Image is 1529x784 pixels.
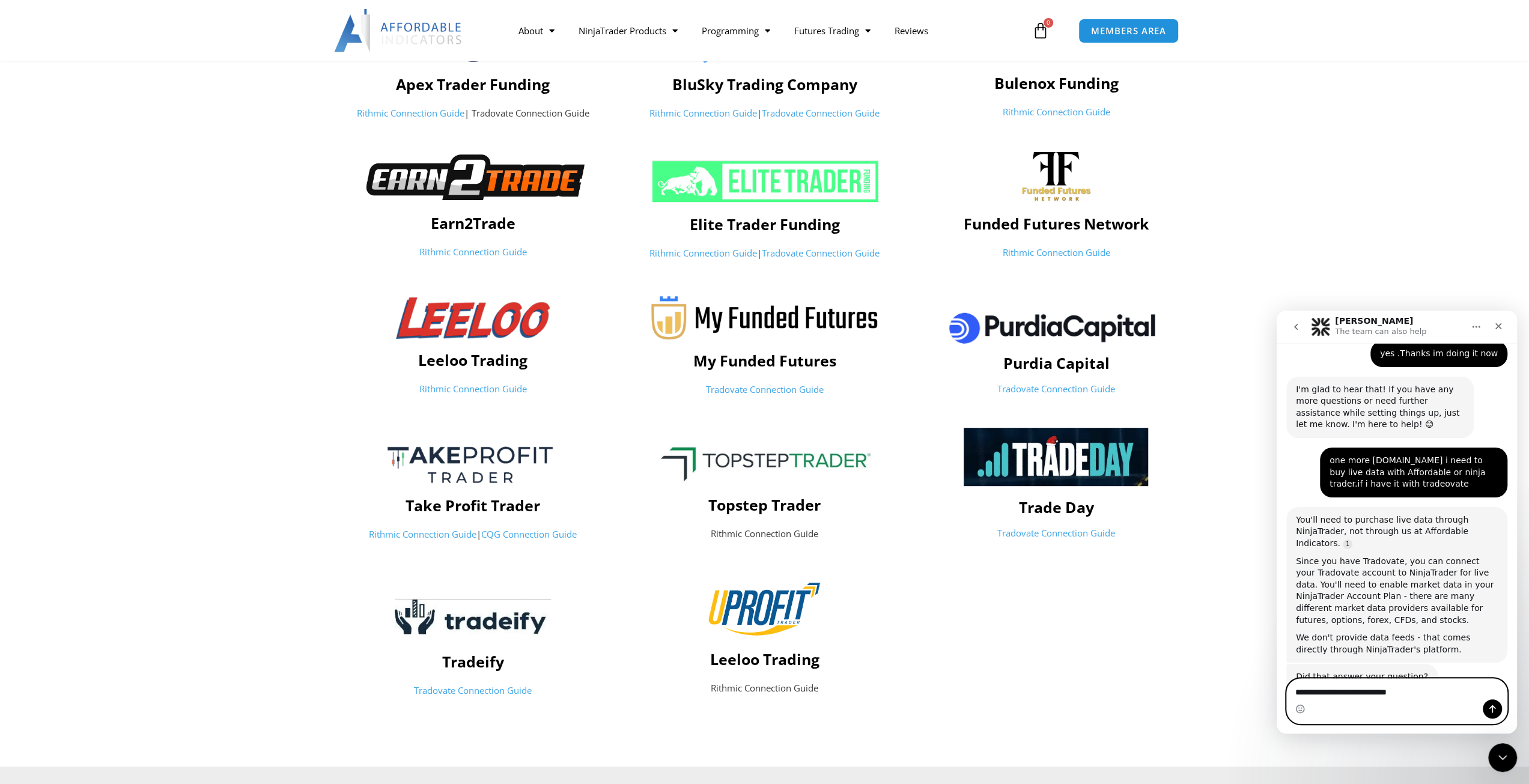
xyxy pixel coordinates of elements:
img: uprofittrader-logo-square-640w | Affordable Indicators – NinjaTrader [707,580,822,638]
p: | Tradovate Connection Guide [333,105,613,122]
h4: Bulenox Funding [916,74,1196,92]
a: Tradovate Connection Guide [762,107,880,119]
img: pc | Affordable Indicators – NinjaTrader [938,297,1173,357]
p: | [625,105,904,122]
a: CQG Connection Guide [481,528,577,540]
h4: BluSky Trading Company [625,75,904,93]
img: Screenshot 2025-01-06 145633 | Affordable Indicators – NinjaTrader [964,428,1148,485]
iframe: Intercom live chat [1488,743,1517,772]
nav: Menu [506,17,1029,44]
h4: Apex Trader Funding [333,75,613,93]
a: About [506,17,566,44]
a: Reviews [882,17,940,44]
a: 0 [1014,13,1067,48]
h4: Take Profit Trader [333,496,613,514]
a: Rithmic Connection Guide [649,107,757,119]
img: ETF 2024 NeonGrn 1 | Affordable Indicators – NinjaTrader [650,160,880,203]
a: Tradovate Connection Guide [414,684,532,696]
iframe: Intercom live chat [1277,311,1517,734]
h4: Trade Day [916,498,1196,516]
h4: Funded Futures Network [916,214,1196,232]
img: Screenshot-2023-01-23-at-24648-PM | Affordable Indicators – NinjaTrader [360,427,586,499]
a: Rithmic Connection Guide [419,246,527,258]
a: Rithmic Connection Guide [419,383,527,395]
p: Rithmic Connection Guide [625,680,904,697]
a: Rithmic Connection Guide [649,247,757,259]
img: Leeloologo-1-1-1024x278-1-300x81 | Affordable Indicators – NinjaTrader [396,297,550,339]
a: Tradovate Connection Guide [997,527,1115,539]
img: Tradeify | Affordable Indicators – NinjaTrader [395,598,552,640]
h4: Earn2Trade [333,214,613,232]
h4: Elite Trader Funding [625,215,904,233]
a: Rithmic Connection Guide [357,107,464,119]
a: Tradovate Connection Guide [997,383,1115,395]
a: Rithmic Connection Guide [369,528,476,540]
a: Rithmic Connection Guide [1002,246,1110,258]
h4: Leeloo Trading [333,351,613,369]
a: MEMBERS AREA [1078,19,1179,43]
span: 0 [1044,18,1053,28]
a: NinjaTrader Products [566,17,689,44]
img: TopStepTrader-Review-1 | Affordable Indicators – NinjaTrader [647,437,882,483]
p: | [333,526,613,543]
a: Futures Trading [782,17,882,44]
h4: Purdia Capital [916,354,1196,372]
p: Rithmic Connection Guide [625,526,904,542]
a: Tradovate Connection Guide [705,383,823,395]
span: MEMBERS AREA [1091,26,1166,35]
h4: Topstep Trader [625,496,904,514]
img: Earn2TradeNB | Affordable Indicators – NinjaTrader [351,152,595,202]
h4: Leeloo Trading [625,650,904,668]
a: Rithmic Connection Guide [1002,106,1110,118]
h4: Tradeify [333,652,613,670]
img: channels4_profile | Affordable Indicators – NinjaTrader [1021,151,1091,202]
a: Programming [689,17,782,44]
img: LogoAI | Affordable Indicators – NinjaTrader [334,9,463,52]
img: Myfundedfutures-logo-22 | Affordable Indicators – NinjaTrader [651,296,878,339]
h4: My Funded Futures [625,351,904,369]
p: | [625,245,904,262]
a: Tradovate Connection Guide [762,247,880,259]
